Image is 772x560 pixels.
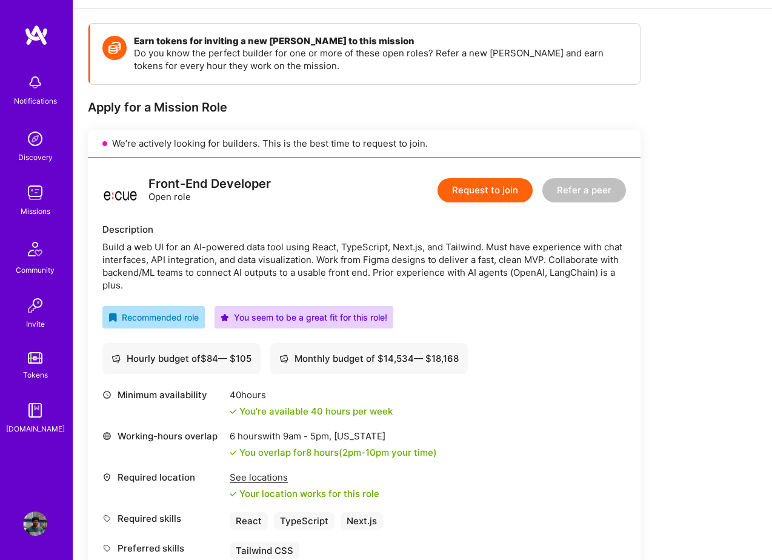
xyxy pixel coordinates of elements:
[230,471,379,484] div: See locations
[230,487,379,500] div: Your location works for this role
[102,542,224,555] div: Preferred skills
[111,354,121,363] i: icon Cash
[438,178,533,202] button: Request to join
[6,422,65,435] div: [DOMAIN_NAME]
[26,318,45,330] div: Invite
[23,293,47,318] img: Invite
[23,398,47,422] img: guide book
[102,390,111,399] i: icon Clock
[23,512,47,536] img: User Avatar
[239,446,437,459] div: You overlap for 8 hours ( your time)
[21,205,50,218] div: Missions
[102,514,111,523] i: icon Tag
[102,172,139,208] img: logo
[230,542,299,559] div: Tailwind CSS
[221,313,229,322] i: icon PurpleStar
[341,512,383,530] div: Next.js
[16,264,55,276] div: Community
[281,430,334,442] span: 9am - 5pm ,
[102,544,111,553] i: icon Tag
[108,313,117,322] i: icon RecommendedBadge
[14,95,57,107] div: Notifications
[102,512,224,525] div: Required skills
[274,512,334,530] div: TypeScript
[230,512,268,530] div: React
[102,432,111,441] i: icon World
[88,99,641,115] div: Apply for a Mission Role
[102,430,224,442] div: Working-hours overlap
[102,241,626,292] div: Build a web UI for an AI-powered data tool using React, TypeScript, Next.js, and Tailwind. Must h...
[230,405,393,418] div: You're available 40 hours per week
[279,354,288,363] i: icon Cash
[21,235,50,264] img: Community
[230,449,237,456] i: icon Check
[18,151,53,164] div: Discovery
[23,368,48,381] div: Tokens
[102,388,224,401] div: Minimum availability
[108,311,199,324] div: Recommended role
[148,178,271,203] div: Open role
[102,223,626,236] div: Description
[148,178,271,190] div: Front-End Developer
[23,127,47,151] img: discovery
[134,36,628,47] h4: Earn tokens for inviting a new [PERSON_NAME] to this mission
[102,473,111,482] i: icon Location
[230,388,393,401] div: 40 hours
[28,352,42,364] img: tokens
[102,36,127,60] img: Token icon
[342,447,389,458] span: 2pm - 10pm
[221,311,387,324] div: You seem to be a great fit for this role!
[134,47,628,72] p: Do you know the perfect builder for one or more of these open roles? Refer a new [PERSON_NAME] an...
[88,130,641,158] div: We’re actively looking for builders. This is the best time to request to join.
[230,490,237,498] i: icon Check
[279,352,459,365] div: Monthly budget of $ 14,534 — $ 18,168
[230,408,237,415] i: icon Check
[230,430,437,442] div: 6 hours with [US_STATE]
[24,24,48,46] img: logo
[111,352,251,365] div: Hourly budget of $ 84 — $ 105
[20,512,50,536] a: User Avatar
[542,178,626,202] button: Refer a peer
[23,181,47,205] img: teamwork
[102,471,224,484] div: Required location
[23,70,47,95] img: bell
